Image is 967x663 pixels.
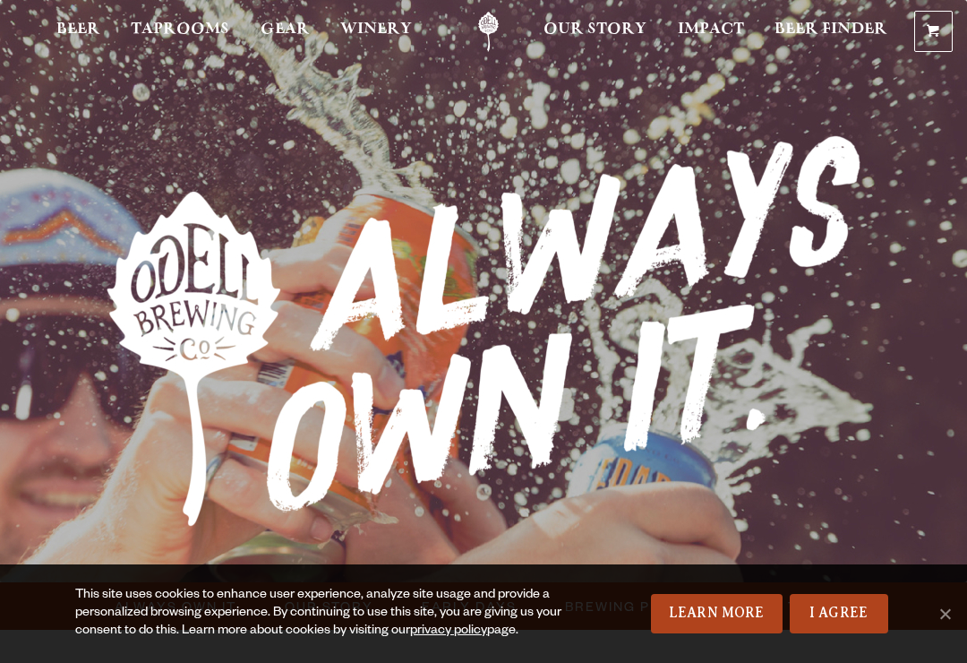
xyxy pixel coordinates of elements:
[75,587,602,641] div: This site uses cookies to enhance user experience, analyze site usage and provide a personalized ...
[532,12,658,52] a: Our Story
[249,12,321,52] a: Gear
[261,22,310,37] span: Gear
[790,594,888,633] a: I Agree
[340,22,412,37] span: Winery
[329,12,424,52] a: Winery
[131,22,229,37] span: Taprooms
[774,22,887,37] span: Beer Finder
[119,12,241,52] a: Taprooms
[410,624,487,639] a: privacy policy
[666,12,756,52] a: Impact
[936,605,954,623] span: No
[678,22,744,37] span: Impact
[56,22,100,37] span: Beer
[651,594,783,633] a: Learn More
[45,12,112,52] a: Beer
[763,12,899,52] a: Beer Finder
[455,12,522,52] a: Odell Home
[543,22,646,37] span: Our Story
